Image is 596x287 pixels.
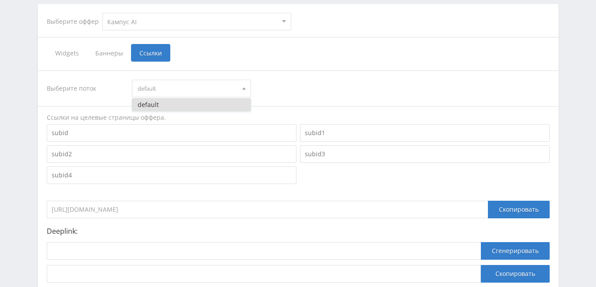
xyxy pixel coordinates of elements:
span: Баннеры [87,44,131,62]
p: Deeplink: [47,227,550,235]
div: Скопировать [488,201,550,218]
span: default [138,80,237,97]
input: subid4 [47,166,296,184]
div: Выберите оффер [47,18,102,25]
span: Ссылки [131,44,170,62]
div: Выберите поток [47,80,124,97]
input: subid2 [47,145,296,163]
input: subid1 [300,124,550,142]
span: Widgets [47,44,87,62]
button: default [132,99,251,111]
button: Сгенерировать [481,242,550,260]
input: subid [47,124,296,142]
div: Ссылки на целевые страницы оффера. [47,113,550,122]
input: subid3 [300,145,550,163]
button: Скопировать [481,265,550,283]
